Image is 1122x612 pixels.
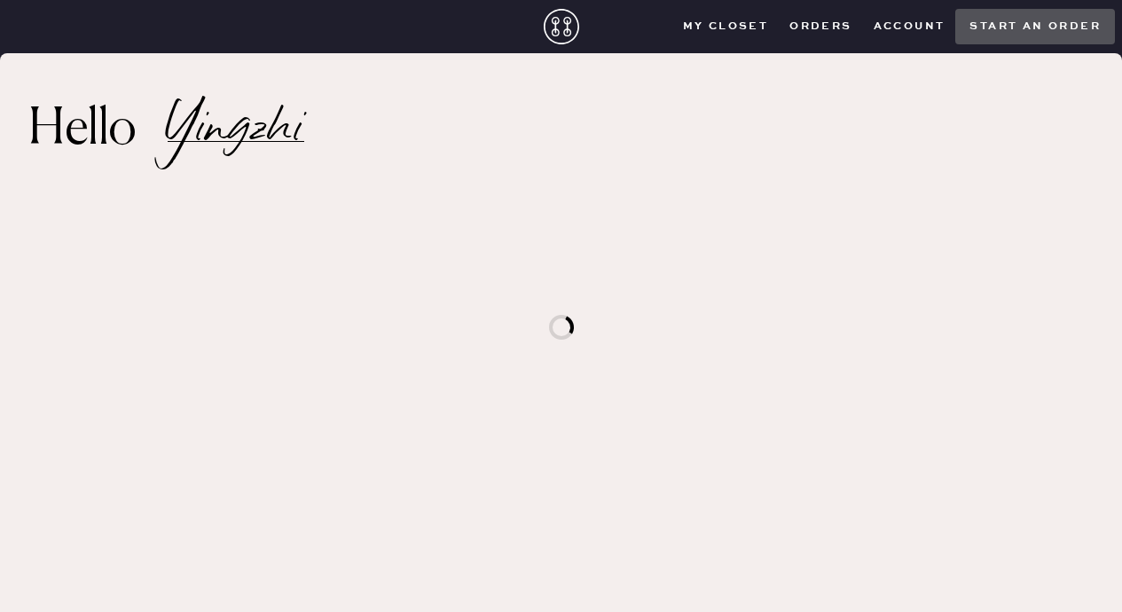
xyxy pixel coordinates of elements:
[168,119,304,142] h2: Yingzhi
[863,13,956,40] button: Account
[955,9,1115,44] button: Start an order
[672,13,780,40] button: My Closet
[28,109,168,152] h2: Hello
[779,13,862,40] button: Orders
